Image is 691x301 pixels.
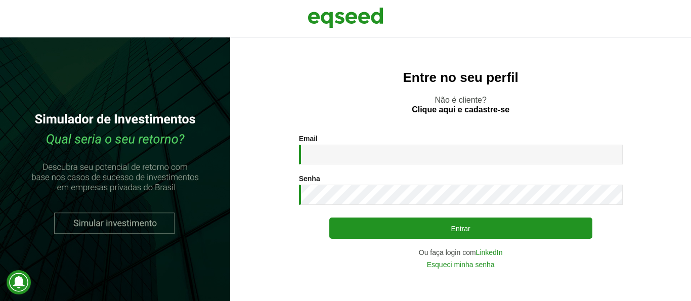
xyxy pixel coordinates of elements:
[412,106,509,114] a: Clique aqui e cadastre-se
[427,261,495,268] a: Esqueci minha senha
[329,218,592,239] button: Entrar
[299,135,318,142] label: Email
[250,95,671,114] p: Não é cliente?
[299,249,623,256] div: Ou faça login com
[476,249,503,256] a: LinkedIn
[308,5,383,30] img: EqSeed Logo
[250,70,671,85] h2: Entre no seu perfil
[299,175,320,182] label: Senha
